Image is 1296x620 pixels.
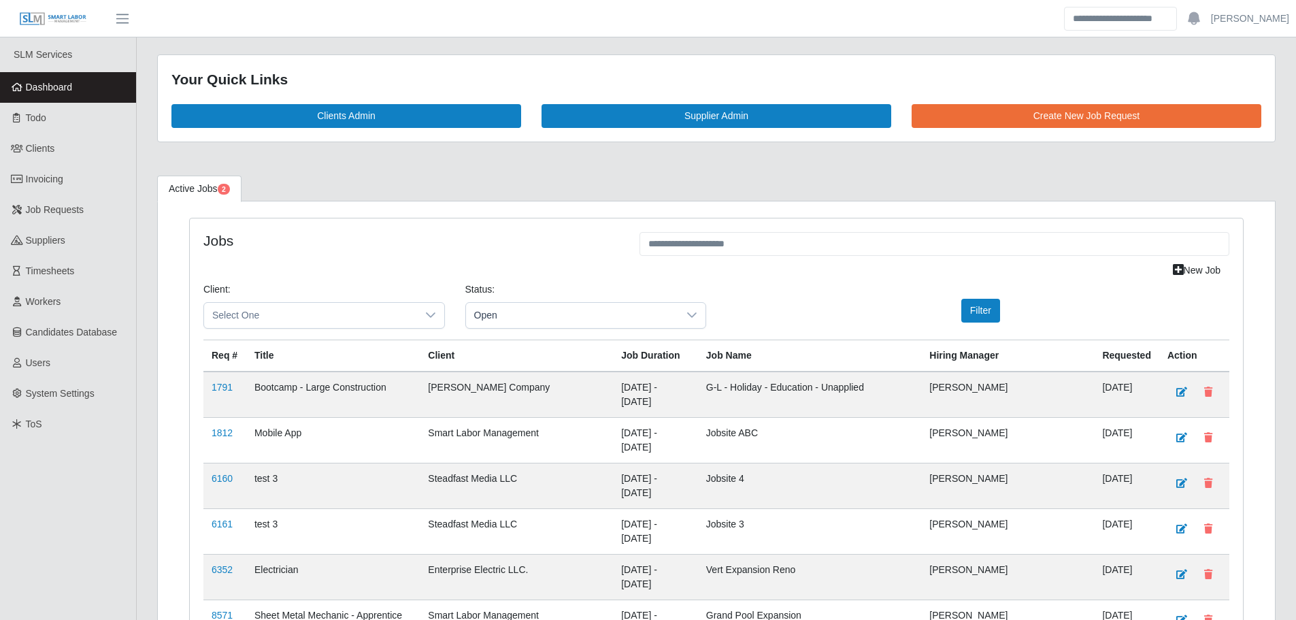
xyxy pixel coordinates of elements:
span: Job Requests [26,204,84,215]
th: Job Name [698,340,921,372]
td: [PERSON_NAME] [921,417,1094,463]
a: 6160 [212,473,233,484]
td: [DATE] [1094,554,1159,600]
th: Title [246,340,420,372]
span: ToS [26,419,42,429]
td: [DATE] - [DATE] [613,554,698,600]
h4: Jobs [203,232,619,249]
label: Status: [465,282,495,297]
td: Bootcamp - Large Construction [246,372,420,418]
a: 6161 [212,519,233,529]
span: Clients [26,143,55,154]
td: [PERSON_NAME] [921,554,1094,600]
td: Enterprise Electric LLC. [420,554,613,600]
td: [DATE] - [DATE] [613,508,698,554]
th: Job Duration [613,340,698,372]
span: Open [466,303,679,328]
span: Suppliers [26,235,65,246]
th: Req # [203,340,246,372]
td: test 3 [246,463,420,508]
td: Vert Expansion Reno [698,554,921,600]
a: 1791 [212,382,233,393]
td: [DATE] [1094,417,1159,463]
td: [PERSON_NAME] [921,508,1094,554]
input: Search [1064,7,1177,31]
td: G-L - Holiday - Education - Unapplied [698,372,921,418]
th: Action [1159,340,1229,372]
span: Invoicing [26,174,63,184]
a: New Job [1164,259,1229,282]
td: Jobsite ABC [698,417,921,463]
td: Electrician [246,554,420,600]
td: Jobsite 4 [698,463,921,508]
td: Steadfast Media LLC [420,508,613,554]
span: Candidates Database [26,327,118,338]
span: Timesheets [26,265,75,276]
span: Select One [204,303,417,328]
th: Hiring Manager [921,340,1094,372]
td: Steadfast Media LLC [420,463,613,508]
td: [DATE] - [DATE] [613,372,698,418]
span: SLM Services [14,49,72,60]
td: [DATE] [1094,463,1159,508]
td: test 3 [246,508,420,554]
td: [PERSON_NAME] [921,463,1094,508]
span: System Settings [26,388,95,399]
span: Workers [26,296,61,307]
th: Requested [1094,340,1159,372]
th: Client [420,340,613,372]
td: [PERSON_NAME] [921,372,1094,418]
td: [DATE] - [DATE] [613,463,698,508]
a: 1812 [212,427,233,438]
a: Clients Admin [171,104,521,128]
td: [DATE] [1094,508,1159,554]
td: [DATE] [1094,372,1159,418]
span: Dashboard [26,82,73,93]
span: Users [26,357,51,368]
a: Create New Job Request [912,104,1261,128]
td: Smart Labor Management [420,417,613,463]
td: Mobile App [246,417,420,463]
a: Active Jobs [157,176,242,202]
label: Client: [203,282,231,297]
a: 6352 [212,564,233,575]
span: Todo [26,112,46,123]
td: [DATE] - [DATE] [613,417,698,463]
img: SLM Logo [19,12,87,27]
button: Filter [961,299,1000,323]
td: [PERSON_NAME] Company [420,372,613,418]
a: Supplier Admin [542,104,891,128]
span: Pending Jobs [218,184,230,195]
div: Your Quick Links [171,69,1261,91]
td: Jobsite 3 [698,508,921,554]
a: [PERSON_NAME] [1211,12,1289,26]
